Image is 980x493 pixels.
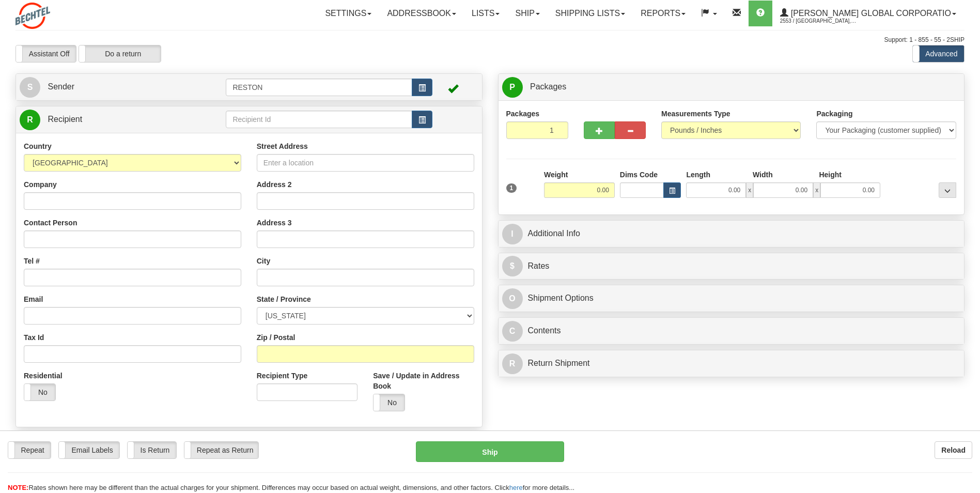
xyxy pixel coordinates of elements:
label: Length [686,170,710,180]
label: Width [753,170,773,180]
img: logo2553.jpg [15,3,50,29]
label: Zip / Postal [257,332,295,343]
a: Reports [633,1,693,26]
a: $Rates [502,256,961,277]
span: S [20,77,40,98]
label: Address 2 [257,179,292,190]
label: Email [24,294,43,304]
label: No [374,394,405,411]
label: Measurements Type [661,109,730,119]
a: CContents [502,320,961,342]
label: Advanced [913,45,964,62]
label: State / Province [257,294,311,304]
label: Weight [544,170,568,180]
label: No [24,384,55,400]
a: R Recipient [20,109,203,130]
span: R [502,353,523,374]
label: Do a return [79,45,161,62]
label: Country [24,141,52,151]
a: OShipment Options [502,288,961,309]
input: Recipient Id [226,111,412,128]
label: Contact Person [24,218,77,228]
label: Email Labels [59,442,119,458]
b: Reload [941,446,966,454]
span: P [502,77,523,98]
label: Company [24,179,57,190]
a: RReturn Shipment [502,353,961,374]
div: Support: 1 - 855 - 55 - 2SHIP [15,36,965,44]
label: Recipient Type [257,371,308,381]
label: Street Address [257,141,308,151]
button: Ship [416,441,564,462]
label: Packages [506,109,540,119]
span: 2553 / [GEOGRAPHIC_DATA], [PERSON_NAME] [780,16,858,26]
label: Residential [24,371,63,381]
a: Ship [507,1,547,26]
a: Settings [317,1,379,26]
span: R [20,110,40,130]
label: Tax Id [24,332,44,343]
div: ... [939,182,956,198]
input: Enter a location [257,154,474,172]
span: x [746,182,753,198]
span: NOTE: [8,484,28,491]
a: IAdditional Info [502,223,961,244]
label: Address 3 [257,218,292,228]
span: 1 [506,183,517,193]
input: Sender Id [226,79,412,96]
a: P Packages [502,76,961,98]
span: Packages [530,82,566,91]
span: C [502,321,523,342]
a: Lists [464,1,507,26]
span: Recipient [48,115,82,124]
span: [PERSON_NAME] Global Corporatio [788,9,951,18]
span: x [813,182,820,198]
a: here [509,484,523,491]
a: Addressbook [379,1,464,26]
button: Reload [935,441,972,459]
label: City [257,256,270,266]
a: S Sender [20,76,226,98]
span: I [502,224,523,244]
label: Assistant Off [16,45,76,62]
label: Is Return [128,442,176,458]
label: Dims Code [620,170,658,180]
label: Repeat as Return [184,442,258,458]
label: Save / Update in Address Book [373,371,474,391]
span: Sender [48,82,74,91]
span: $ [502,256,523,276]
label: Repeat [8,442,51,458]
a: [PERSON_NAME] Global Corporatio 2553 / [GEOGRAPHIC_DATA], [PERSON_NAME] [772,1,964,26]
span: O [502,288,523,309]
label: Height [819,170,842,180]
label: Tel # [24,256,40,266]
label: Packaging [816,109,852,119]
a: Shipping lists [548,1,633,26]
iframe: chat widget [956,194,979,299]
